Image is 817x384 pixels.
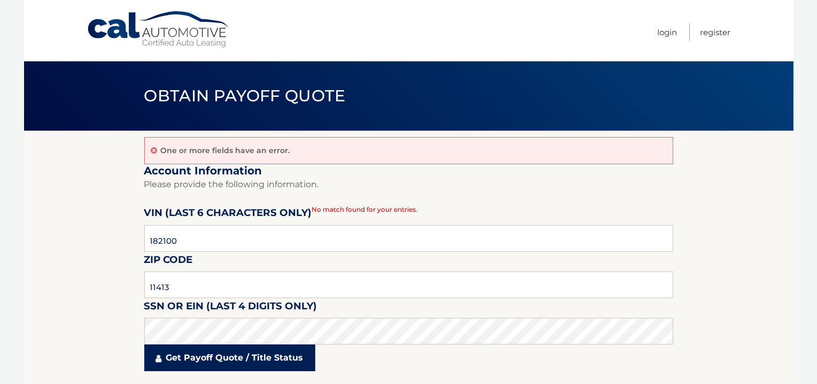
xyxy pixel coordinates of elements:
p: One or more fields have an error. [161,146,290,155]
span: Obtain Payoff Quote [144,86,346,106]
label: Zip Code [144,252,193,271]
label: SSN or EIN (last 4 digits only) [144,298,317,318]
span: No match found for your entries. [312,205,418,213]
label: VIN (last 6 characters only) [144,205,312,225]
h2: Account Information [144,164,673,178]
a: Get Payoff Quote / Title Status [144,345,315,371]
a: Login [658,23,678,41]
a: Cal Automotive [87,11,231,49]
a: Register [701,23,731,41]
p: Please provide the following information. [144,177,673,192]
